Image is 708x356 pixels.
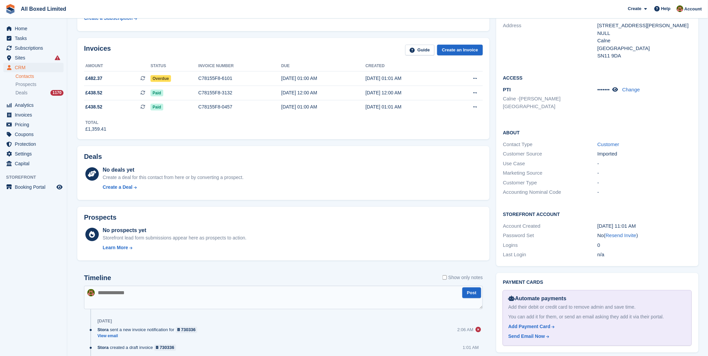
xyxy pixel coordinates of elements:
[97,345,109,351] span: Stora
[281,75,366,82] div: [DATE] 01:00 AM
[597,150,692,158] div: Imported
[457,327,473,333] div: 2:06 AM
[597,179,692,187] div: -
[503,160,597,168] div: Use Case
[151,61,198,72] th: Status
[198,75,281,82] div: C78155F8-6101
[103,184,133,191] div: Create a Deal
[597,45,692,52] div: [GEOGRAPHIC_DATA]
[15,130,55,139] span: Coupons
[151,75,171,82] span: Overdue
[628,5,641,12] span: Create
[3,120,64,129] a: menu
[503,241,597,249] div: Logins
[3,63,64,72] a: menu
[503,22,597,60] div: Address
[15,149,55,159] span: Settings
[503,150,597,158] div: Customer Source
[97,319,112,324] div: [DATE]
[604,232,638,238] span: ( )
[3,34,64,43] a: menu
[503,232,597,239] div: Password Set
[3,159,64,168] a: menu
[84,274,111,282] h2: Timeline
[97,327,201,333] div: sent a new invoice notification for
[85,89,102,96] span: £438.52
[597,30,692,37] div: NULL
[3,149,64,159] a: menu
[597,141,619,147] a: Customer
[463,345,479,351] div: 1:01 AM
[3,24,64,33] a: menu
[18,3,69,14] a: All Boxed Limited
[15,90,28,96] span: Deals
[366,103,450,110] div: [DATE] 01:01 AM
[84,12,137,25] a: Create a Subscription
[15,34,55,43] span: Tasks
[503,74,692,81] h2: Access
[3,182,64,192] a: menu
[3,43,64,53] a: menu
[684,6,702,12] span: Account
[5,4,15,14] img: stora-icon-8386f47178a22dfd0bd8f6a31ec36ba5ce8667c1dd55bd0f319d3a0aa187defe.svg
[84,45,111,56] h2: Invoices
[503,87,511,92] span: PTI
[55,55,60,60] i: Smart entry sync failures have occurred
[503,141,597,148] div: Contact Type
[366,61,450,72] th: Created
[15,63,55,72] span: CRM
[462,287,481,299] button: Post
[281,61,366,72] th: Due
[181,327,196,333] div: 730336
[103,174,244,181] div: Create a deal for this contact from here or by converting a prospect.
[3,130,64,139] a: menu
[6,174,67,181] span: Storefront
[508,333,545,340] div: Send Email Now
[508,323,550,330] div: Add Payment Card
[151,104,163,110] span: Paid
[15,73,64,80] a: Contacts
[85,120,106,126] div: Total
[84,153,102,161] h2: Deals
[503,169,597,177] div: Marketing Source
[103,244,128,251] div: Learn More
[508,323,683,330] a: Add Payment Card
[15,182,55,192] span: Booking Portal
[503,179,597,187] div: Customer Type
[503,211,692,217] h2: Storefront Account
[15,81,64,88] a: Prospects
[503,129,692,136] h2: About
[84,15,133,22] div: Create a Subscription
[597,22,692,30] div: [STREET_ADDRESS][PERSON_NAME]
[198,89,281,96] div: C78155F8-3132
[15,159,55,168] span: Capital
[3,53,64,62] a: menu
[281,89,366,96] div: [DATE] 12:00 AM
[622,87,640,92] a: Change
[97,327,109,333] span: Stora
[85,103,102,110] span: £438.52
[597,52,692,60] div: SN11 9DA
[597,251,692,259] div: n/a
[15,100,55,110] span: Analytics
[103,234,247,241] div: Storefront lead form submissions appear here as prospects to action.
[597,160,692,168] div: -
[3,139,64,149] a: menu
[677,5,683,12] img: Sharon Hawkins
[503,95,597,110] li: Calne -[PERSON_NAME][GEOGRAPHIC_DATA]
[597,87,610,92] span: •••••••
[15,139,55,149] span: Protection
[15,81,36,88] span: Prospects
[84,61,151,72] th: Amount
[443,274,447,281] input: Show only notes
[281,103,366,110] div: [DATE] 01:00 AM
[503,280,692,285] h2: Payment cards
[103,226,247,234] div: No prospects yet
[3,100,64,110] a: menu
[15,120,55,129] span: Pricing
[437,45,483,56] a: Create an Invoice
[597,37,692,45] div: Calne
[103,244,247,251] a: Learn More
[3,110,64,120] a: menu
[366,75,450,82] div: [DATE] 01:01 AM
